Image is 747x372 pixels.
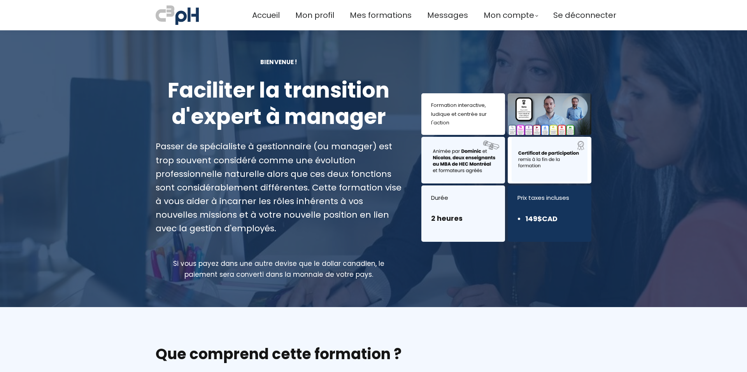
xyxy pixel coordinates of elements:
[252,9,280,22] a: Accueil
[156,140,402,235] div: Passer de spécialiste à gestionnaire (ou manager) est trop souvent considéré comme une évolution ...
[156,258,402,280] div: Si vous payez dans une autre devise que le dollar canadien, le paiement sera converti dans la mon...
[553,9,616,22] a: Se déconnecter
[431,193,495,203] div: Durée
[156,77,402,130] h1: Faciliter la transition d'expert à manager
[517,193,582,203] div: Prix taxes incluses
[156,344,591,364] h2: Que comprend cette formation ?
[525,213,558,224] li: 149$CAD
[156,58,402,66] div: BIENVENUE !
[350,9,412,22] a: Mes formations
[431,213,495,223] h3: 2 heures
[431,101,495,127] div: Formation interactive, ludique et centrée sur l'action
[156,4,199,26] img: a70bc7685e0efc0bd0b04b3506828469.jpeg
[295,9,334,22] a: Mon profil
[484,9,534,22] span: Mon compte
[427,9,468,22] a: Messages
